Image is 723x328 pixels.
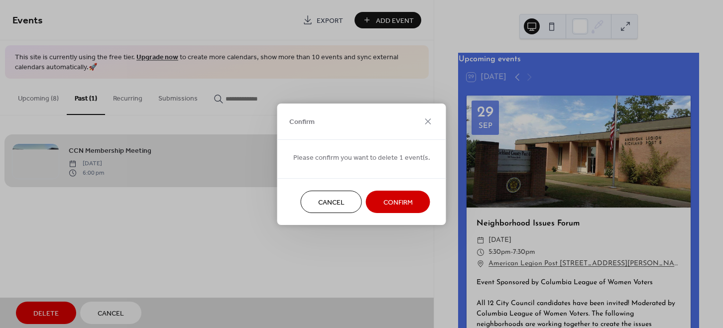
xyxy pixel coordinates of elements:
button: Cancel [301,191,362,213]
button: Confirm [366,191,430,213]
span: Confirm [383,197,413,208]
span: Confirm [289,117,315,127]
span: Please confirm you want to delete 1 event(s. [293,152,430,163]
span: Cancel [318,197,345,208]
